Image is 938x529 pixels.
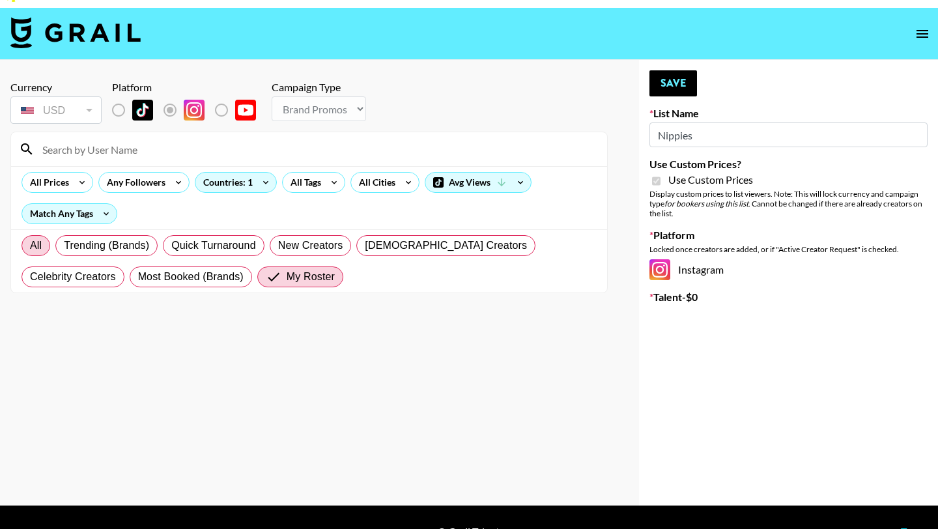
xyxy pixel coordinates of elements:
label: List Name [649,107,928,120]
img: Instagram [184,100,205,121]
div: Countries: 1 [195,173,276,192]
div: USD [13,99,99,122]
button: open drawer [909,21,935,47]
span: Celebrity Creators [30,269,116,285]
span: My Roster [287,269,335,285]
img: YouTube [235,100,256,121]
span: [DEMOGRAPHIC_DATA] Creators [365,238,527,253]
div: All Prices [22,173,72,192]
label: Use Custom Prices? [649,158,928,171]
span: Trending (Brands) [64,238,149,253]
span: All [30,238,42,253]
span: Use Custom Prices [668,173,753,186]
div: Display custom prices to list viewers. Note: This will lock currency and campaign type . Cannot b... [649,189,928,218]
span: Most Booked (Brands) [138,269,244,285]
div: Instagram [649,259,928,280]
img: TikTok [132,100,153,121]
div: Match Any Tags [22,204,117,223]
img: Instagram [649,259,670,280]
div: Avg Views [425,173,531,192]
em: for bookers using this list [664,199,748,208]
div: Currency is locked to USD [10,94,102,126]
div: Locked once creators are added, or if "Active Creator Request" is checked. [649,244,928,254]
input: Search by User Name [35,139,599,160]
img: Grail Talent [10,17,141,48]
div: Any Followers [99,173,168,192]
span: New Creators [278,238,343,253]
div: Currency [10,81,102,94]
div: All Tags [283,173,324,192]
button: Save [649,70,697,96]
div: Campaign Type [272,81,366,94]
label: Platform [649,229,928,242]
label: Talent - $ 0 [649,291,928,304]
span: Quick Turnaround [171,238,256,253]
div: List locked to Instagram. [112,96,266,124]
div: All Cities [351,173,398,192]
div: Platform [112,81,266,94]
